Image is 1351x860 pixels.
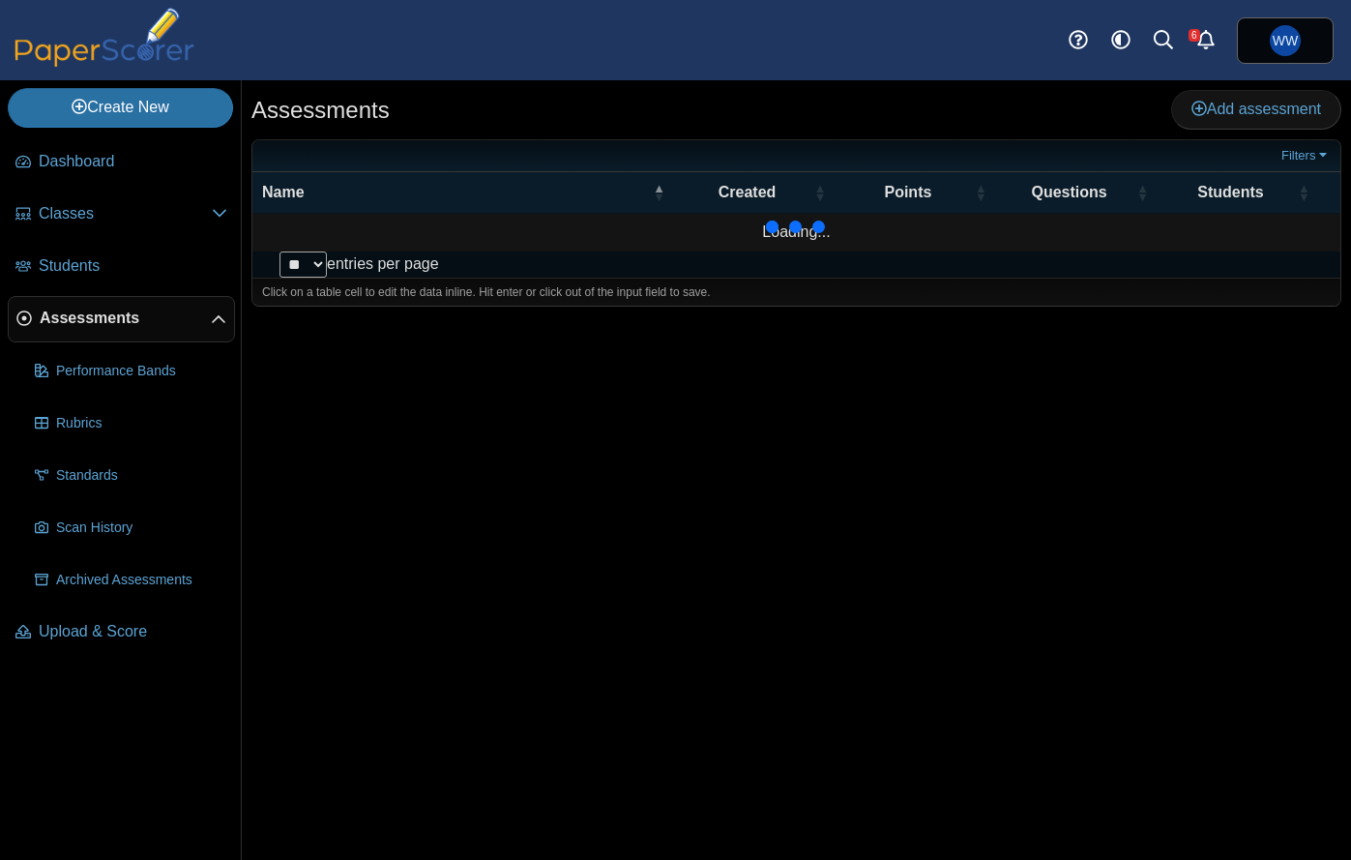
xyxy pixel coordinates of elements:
a: Performance Bands [27,348,235,395]
a: Create New [8,88,233,127]
a: Scan History [27,505,235,551]
span: Dashboard [39,151,227,172]
div: Click on a table cell to edit the data inline. Hit enter or click out of the input field to save. [252,278,1340,307]
label: entries per page [327,255,439,272]
td: Loading... [252,214,1340,251]
a: Dashboard [8,139,235,186]
span: William Whitney [1273,34,1298,47]
span: Created : Activate to sort [814,172,826,213]
span: Students : Activate to sort [1298,172,1309,213]
span: Rubrics [56,414,227,433]
a: Assessments [8,296,235,342]
a: Classes [8,192,235,238]
span: Points [884,184,931,200]
span: Assessments [40,308,211,329]
span: Name [262,184,305,200]
span: Upload & Score [39,621,227,642]
span: Students [1197,184,1263,200]
a: Filters [1277,146,1336,165]
a: Students [8,244,235,290]
span: Points : Activate to sort [975,172,986,213]
span: Questions [1031,184,1106,200]
span: Classes [39,203,212,224]
span: Archived Assessments [56,571,227,590]
span: Scan History [56,519,227,538]
span: Standards [56,466,227,486]
a: Archived Assessments [27,557,235,604]
a: Alerts [1185,19,1227,62]
a: Upload & Score [8,609,235,656]
img: PaperScorer [8,8,201,67]
span: William Whitney [1270,25,1301,56]
span: Students [39,255,227,277]
a: William Whitney [1237,17,1334,64]
span: Created [719,184,777,200]
a: PaperScorer [8,53,201,70]
span: Performance Bands [56,362,227,381]
a: Rubrics [27,400,235,447]
a: Standards [27,453,235,499]
span: Name : Activate to invert sorting [653,172,664,213]
h1: Assessments [251,94,390,127]
span: Add assessment [1191,101,1321,117]
a: Add assessment [1171,90,1341,129]
span: Questions : Activate to sort [1136,172,1148,213]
